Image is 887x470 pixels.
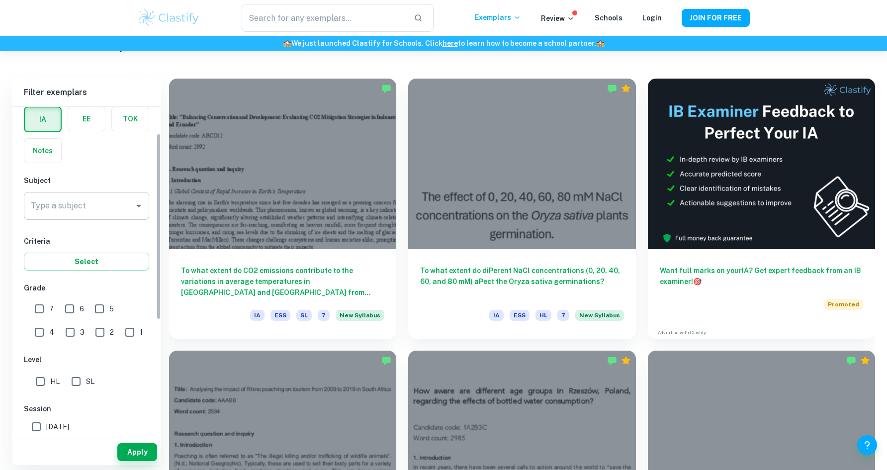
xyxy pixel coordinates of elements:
[169,79,396,339] a: To what extent do CO2 emissions contribute to the variations in average temperatures in [GEOGRAPH...
[621,84,631,94] div: Premium
[270,310,290,321] span: ESS
[112,107,149,131] button: TOK
[117,443,157,461] button: Apply
[824,299,863,310] span: Promoted
[595,14,622,22] a: Schools
[86,376,94,387] span: SL
[607,356,617,366] img: Marked
[296,310,312,321] span: SL
[535,310,551,321] span: HL
[68,107,105,131] button: EE
[24,236,149,247] h6: Criteria
[575,310,624,327] div: Starting from the May 2026 session, the ESS IA requirements have changed. We created this exempla...
[132,199,146,213] button: Open
[109,303,114,314] span: 5
[336,310,384,327] div: Starting from the May 2026 session, the ESS IA requirements have changed. We created this exempla...
[693,278,702,285] span: 🎯
[250,310,265,321] span: IA
[242,4,406,32] input: Search for any exemplars...
[46,421,69,432] span: [DATE]
[25,107,61,131] button: IA
[420,265,623,298] h6: To what extent do diPerent NaCl concentrations (0, 20, 40, 60, and 80 mM) aPect the Oryza sativa ...
[660,265,863,287] h6: Want full marks on your IA ? Get expert feedback from an IB examiner!
[648,79,875,249] img: Thumbnail
[575,310,624,321] span: New Syllabus
[336,310,384,321] span: New Syllabus
[49,303,54,314] span: 7
[24,139,61,163] button: Notes
[80,327,85,338] span: 3
[80,303,84,314] span: 6
[860,356,870,366] div: Premium
[49,327,54,338] span: 4
[857,435,877,455] button: Help and Feedback
[658,329,706,336] a: Advertise with Clastify
[181,265,384,298] h6: To what extent do CO2 emissions contribute to the variations in average temperatures in [GEOGRAPH...
[24,282,149,293] h6: Grade
[24,175,149,186] h6: Subject
[489,310,504,321] span: IA
[24,253,149,271] button: Select
[318,310,330,321] span: 7
[381,84,391,94] img: Marked
[642,14,662,22] a: Login
[682,9,750,27] button: JOIN FOR FREE
[475,12,521,23] p: Exemplars
[12,79,161,106] h6: Filter exemplars
[846,356,856,366] img: Marked
[381,356,391,366] img: Marked
[24,354,149,365] h6: Level
[596,39,605,47] span: 🏫
[621,356,631,366] div: Premium
[283,39,291,47] span: 🏫
[50,376,60,387] span: HL
[24,403,149,414] h6: Session
[541,13,575,24] p: Review
[443,39,458,47] a: here
[607,84,617,94] img: Marked
[110,327,114,338] span: 2
[408,79,635,339] a: To what extent do diPerent NaCl concentrations (0, 20, 40, 60, and 80 mM) aPect the Oryza sativa ...
[648,79,875,339] a: Want full marks on yourIA? Get expert feedback from an IB examiner!PromotedAdvertise with Clastify
[140,327,143,338] span: 1
[2,38,885,49] h6: We just launched Clastify for Schools. Click to learn how to become a school partner.
[137,8,200,28] img: Clastify logo
[557,310,569,321] span: 7
[510,310,530,321] span: ESS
